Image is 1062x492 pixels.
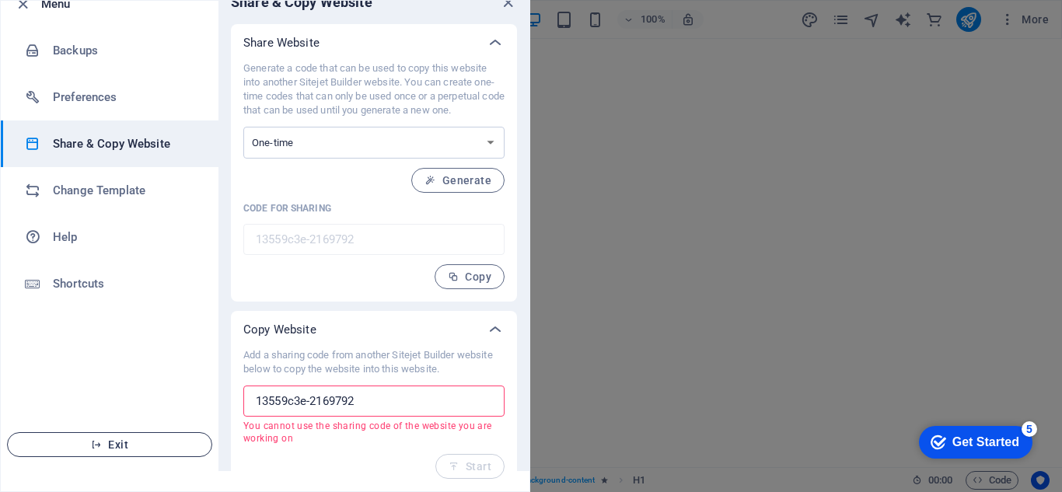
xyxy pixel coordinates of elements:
span: Generate [424,174,491,187]
h6: Change Template [53,181,197,200]
h6: Preferences [53,88,197,106]
div: Get Started [42,17,109,31]
button: Exit [7,432,212,457]
div: Get Started 5 items remaining, 0% complete [9,8,122,40]
a: Help [1,214,218,260]
h6: Share & Copy Website [53,134,197,153]
p: Code for sharing [243,202,505,215]
button: Generate [411,168,505,193]
input: Add sharing code [243,386,505,417]
p: Add a sharing code from another Sitejet Builder website below to copy the website into this website. [243,348,505,376]
h6: Help [53,228,197,246]
p: You cannot use the sharing code of the website you are working on [243,420,494,445]
div: 5 [111,3,127,19]
div: Share Website [231,24,517,61]
p: Generate a code that can be used to copy this website into another Sitejet Builder website. You c... [243,61,505,117]
p: Copy Website [243,322,316,337]
button: Copy [435,264,505,289]
span: Exit [20,438,199,451]
span: Copy [448,270,491,283]
div: Copy Website [231,311,517,348]
h6: Shortcuts [53,274,197,293]
a: Skip to main content [6,6,110,19]
p: Share Website [243,35,320,51]
h6: Backups [53,41,197,60]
